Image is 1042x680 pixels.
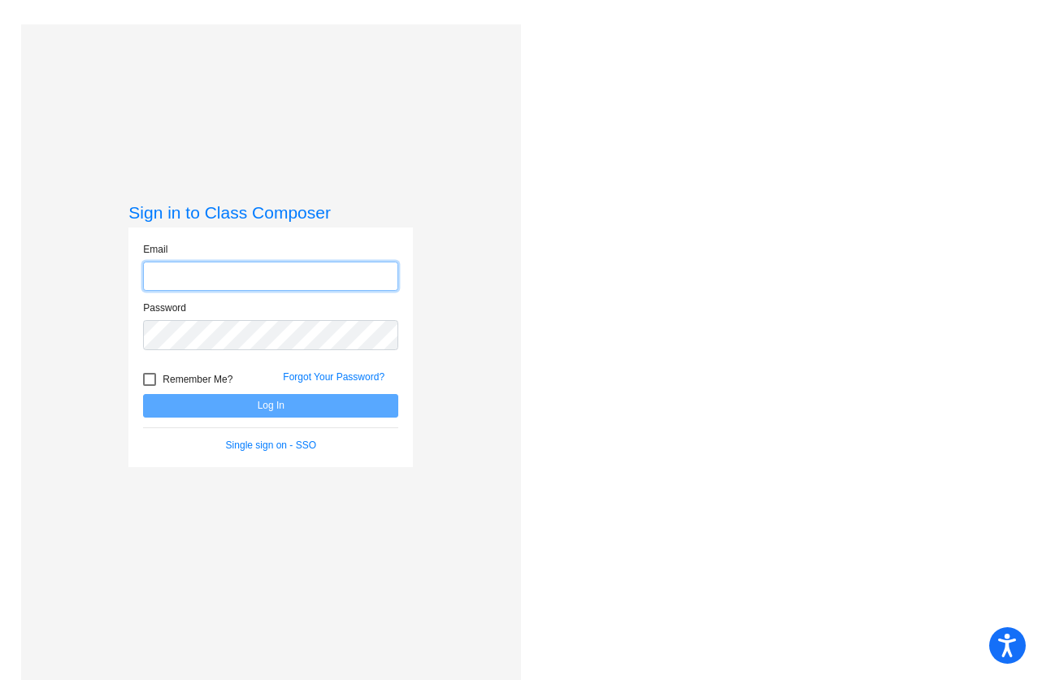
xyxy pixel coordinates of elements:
[283,371,384,383] a: Forgot Your Password?
[163,370,232,389] span: Remember Me?
[128,202,413,223] h3: Sign in to Class Composer
[226,440,316,451] a: Single sign on - SSO
[143,394,398,418] button: Log In
[143,301,186,315] label: Password
[143,242,167,257] label: Email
